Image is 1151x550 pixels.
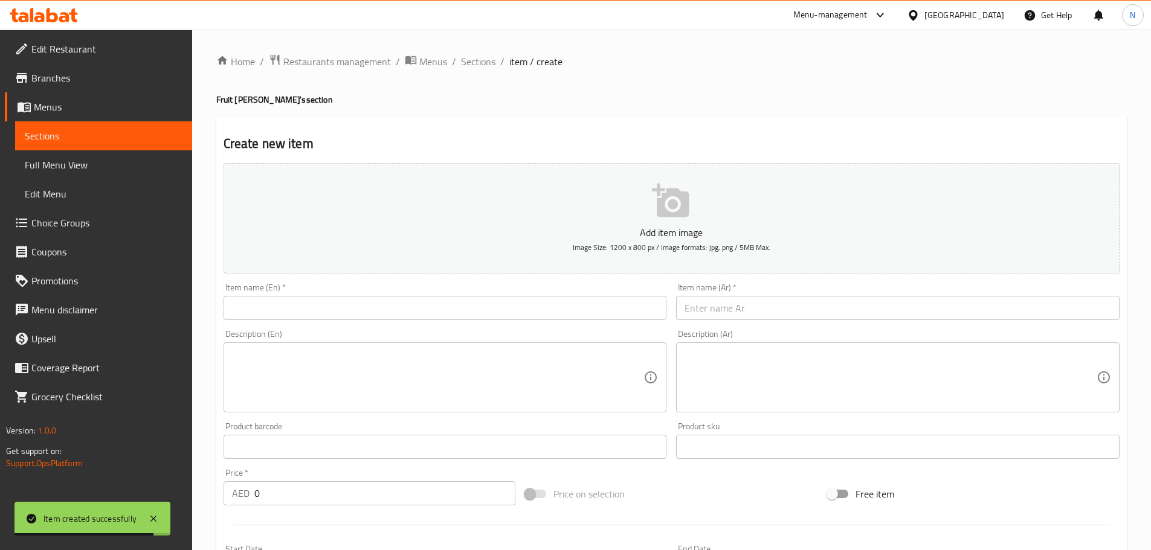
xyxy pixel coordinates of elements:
[5,237,192,266] a: Coupons
[232,486,250,500] p: AED
[31,273,182,288] span: Promotions
[509,54,563,69] span: item / create
[224,435,667,459] input: Please enter product barcode
[34,100,182,114] span: Menus
[224,163,1120,273] button: Add item imageImage Size: 1200 x 800 px / Image formats: jpg, png / 5MB Max.
[6,423,36,438] span: Version:
[31,389,182,404] span: Grocery Checklist
[5,266,192,295] a: Promotions
[5,92,192,121] a: Menus
[5,324,192,353] a: Upsell
[25,129,182,143] span: Sections
[216,54,255,69] a: Home
[5,34,192,63] a: Edit Restaurant
[37,423,56,438] span: 1.0.0
[856,487,894,501] span: Free item
[405,54,447,69] a: Menus
[461,54,495,69] a: Sections
[676,435,1120,459] input: Please enter product sku
[924,8,1004,22] div: [GEOGRAPHIC_DATA]
[216,54,1127,69] nav: breadcrumb
[396,54,400,69] li: /
[283,54,391,69] span: Restaurants management
[25,187,182,201] span: Edit Menu
[31,360,182,375] span: Coverage Report
[269,54,391,69] a: Restaurants management
[5,382,192,411] a: Grocery Checklist
[1130,8,1135,22] span: N
[31,245,182,259] span: Coupons
[254,481,516,505] input: Please enter price
[793,8,868,22] div: Menu-management
[260,54,264,69] li: /
[5,353,192,382] a: Coverage Report
[6,443,62,459] span: Get support on:
[5,63,192,92] a: Branches
[25,158,182,172] span: Full Menu View
[452,54,456,69] li: /
[553,487,625,501] span: Price on selection
[31,71,182,85] span: Branches
[31,42,182,56] span: Edit Restaurant
[6,455,83,471] a: Support.OpsPlatform
[573,240,770,254] span: Image Size: 1200 x 800 px / Image formats: jpg, png / 5MB Max.
[15,150,192,179] a: Full Menu View
[15,179,192,208] a: Edit Menu
[224,135,1120,153] h2: Create new item
[44,512,137,525] div: Item created successfully
[5,208,192,237] a: Choice Groups
[15,121,192,150] a: Sections
[216,94,1127,106] h4: Fruit [PERSON_NAME]'s section
[242,225,1101,240] p: Add item image
[5,295,192,324] a: Menu disclaimer
[419,54,447,69] span: Menus
[31,216,182,230] span: Choice Groups
[500,54,505,69] li: /
[224,296,667,320] input: Enter name En
[31,302,182,317] span: Menu disclaimer
[676,296,1120,320] input: Enter name Ar
[31,331,182,346] span: Upsell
